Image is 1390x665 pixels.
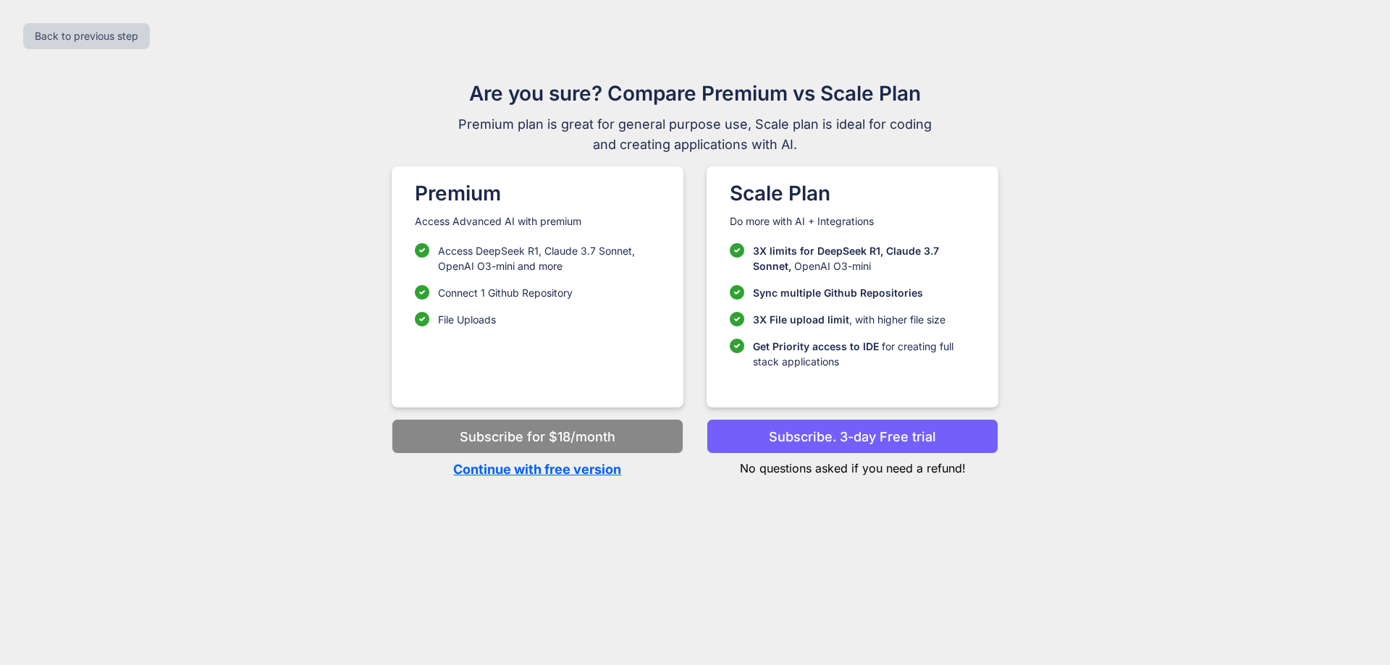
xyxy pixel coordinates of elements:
[753,243,975,274] p: OpenAI O3-mini
[753,339,975,369] p: for creating full stack applications
[753,245,939,272] span: 3X limits for DeepSeek R1, Claude 3.7 Sonnet,
[392,459,683,479] p: Continue with free version
[452,114,938,155] span: Premium plan is great for general purpose use, Scale plan is ideal for coding and creating applic...
[438,312,496,327] p: File Uploads
[438,243,660,274] p: Access DeepSeek R1, Claude 3.7 Sonnet, OpenAI O3-mini and more
[753,340,879,352] span: Get Priority access to IDE
[415,214,660,229] p: Access Advanced AI with premium
[415,243,429,258] img: checklist
[415,285,429,300] img: checklist
[769,427,936,446] p: Subscribe. 3-day Free trial
[415,312,429,326] img: checklist
[23,23,150,49] button: Back to previous step
[438,285,573,300] p: Connect 1 Github Repository
[452,78,938,109] h1: Are you sure? Compare Premium vs Scale Plan
[460,427,615,446] p: Subscribe for $18/month
[415,178,660,208] h1: Premium
[730,243,744,258] img: checklist
[753,285,923,300] p: Sync multiple Github Repositories
[730,285,744,300] img: checklist
[392,419,683,454] button: Subscribe for $18/month
[707,454,998,477] p: No questions asked if you need a refund!
[753,312,945,327] p: , with higher file size
[730,214,975,229] p: Do more with AI + Integrations
[730,312,744,326] img: checklist
[730,178,975,208] h1: Scale Plan
[730,339,744,353] img: checklist
[753,313,849,326] span: 3X File upload limit
[707,419,998,454] button: Subscribe. 3-day Free trial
